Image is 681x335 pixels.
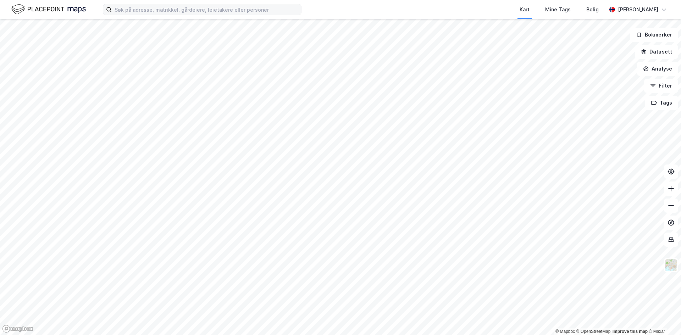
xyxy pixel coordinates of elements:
img: logo.f888ab2527a4732fd821a326f86c7f29.svg [11,3,86,16]
div: Bolig [586,5,599,14]
div: Kontrollprogram for chat [646,301,681,335]
input: Søk på adresse, matrikkel, gårdeiere, leietakere eller personer [112,4,301,15]
div: Kart [520,5,530,14]
div: [PERSON_NAME] [618,5,658,14]
div: Mine Tags [545,5,571,14]
iframe: Chat Widget [646,301,681,335]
